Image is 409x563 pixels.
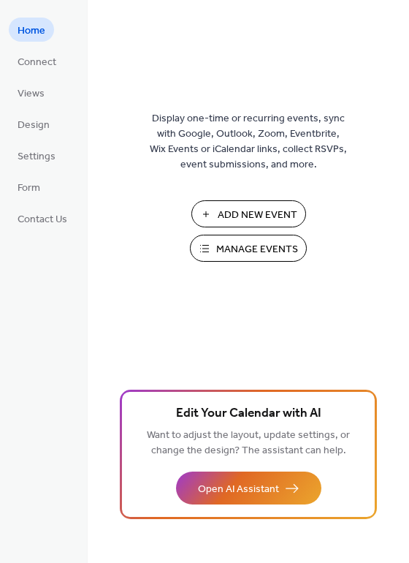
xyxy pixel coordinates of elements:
a: Contact Us [9,206,76,230]
span: Design [18,118,50,133]
span: Settings [18,149,56,165]
span: Contact Us [18,212,67,227]
span: Open AI Assistant [198,482,279,497]
span: Views [18,86,45,102]
button: Manage Events [190,235,307,262]
a: Form [9,175,49,199]
a: Connect [9,49,65,73]
button: Open AI Assistant [176,472,321,505]
span: Edit Your Calendar with AI [176,404,321,424]
a: Design [9,112,58,136]
span: Want to adjust the layout, update settings, or change the design? The assistant can help. [147,426,350,461]
a: Settings [9,143,64,167]
a: Views [9,80,53,105]
span: Home [18,23,45,39]
span: Display one-time or recurring events, sync with Google, Outlook, Zoom, Eventbrite, Wix Events or ... [150,111,347,173]
span: Add New Event [218,208,297,223]
button: Add New Event [191,200,306,227]
span: Manage Events [216,242,298,257]
span: Connect [18,55,56,70]
a: Home [9,18,54,42]
span: Form [18,181,40,196]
